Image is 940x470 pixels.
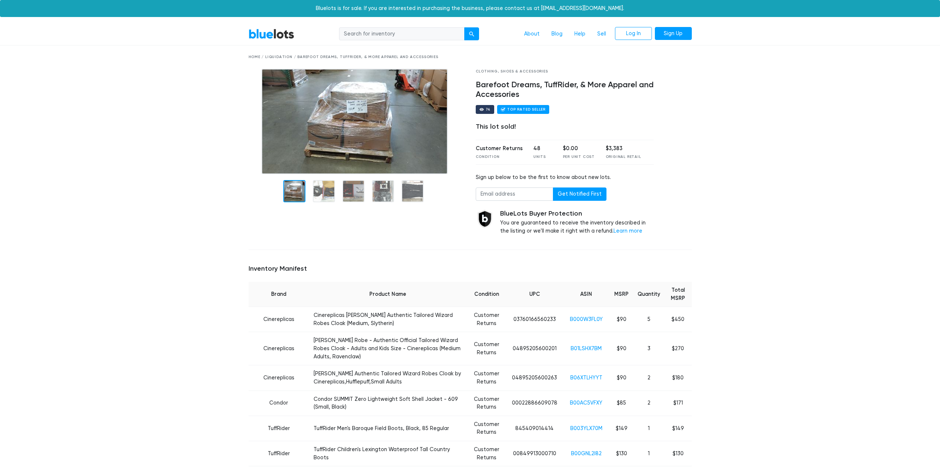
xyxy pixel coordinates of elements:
th: MSRP [610,282,633,307]
td: Customer Returns [466,307,506,332]
td: [PERSON_NAME] Authentic Tailored Wizard Robes Cloak by Cinereplicas,Hufflepuff,Small Adults [309,365,466,390]
a: BlueLots [249,28,294,39]
td: Customer Returns [466,441,506,466]
td: 00022886609078 [506,390,563,416]
td: Customer Returns [466,332,506,365]
img: 68241c94-4bdf-4f3a-8bde-268029bb6777-1570213749.jpg [262,69,448,174]
td: Condor [249,390,309,416]
h5: BlueLots Buyer Protection [500,210,654,218]
td: $90 [610,332,633,365]
td: Cinereplicas [PERSON_NAME] Authentic Tailored Wizard Robes Cloak (Medium, Slytherin) [309,307,466,332]
div: This lot sold! [476,123,654,131]
td: $149 [664,416,691,441]
th: Product Name [309,282,466,307]
td: Cinereplicas [249,332,309,365]
a: B00GNL2I82 [571,450,602,457]
td: $270 [664,332,691,365]
a: B00AC5VFXY [570,400,602,406]
div: Clothing, Shoes & Accessories [476,69,654,74]
td: $180 [664,365,691,390]
td: Cinereplicas [249,365,309,390]
td: $130 [664,441,691,466]
td: TuffRider [249,416,309,441]
div: $3,383 [606,145,641,153]
div: You are guaranteed to receive the inventory described in the listing or we'll make it right with ... [500,210,654,235]
a: Sign Up [655,27,692,40]
div: Condition [476,154,523,160]
a: Log In [615,27,652,40]
td: $85 [610,390,633,416]
td: $90 [610,307,633,332]
td: 845409014414 [506,416,563,441]
a: Blog [546,27,568,41]
td: Cinereplicas [249,307,309,332]
input: Email address [476,187,553,201]
td: 2 [633,390,664,416]
a: Learn more [613,228,642,234]
th: Brand [249,282,309,307]
img: buyer_protection_shield-3b65640a83011c7d3ede35a8e5a80bfdfaa6a97447f0071c1475b91a4b0b3d01.png [476,210,494,228]
td: 04895205600263 [506,365,563,390]
div: Original Retail [606,154,641,160]
td: 00849913000710 [506,441,563,466]
th: Condition [466,282,506,307]
td: TuffRider Men's Baroque Field Boots, Black, 85 Regular [309,416,466,441]
a: Sell [591,27,612,41]
td: $130 [610,441,633,466]
td: Customer Returns [466,390,506,416]
a: B06XTLHYYT [570,375,602,381]
td: $171 [664,390,691,416]
div: 48 [533,145,552,153]
td: TuffRider Children's Lexington Waterproof Tall Country Boots [309,441,466,466]
th: Total MSRP [664,282,691,307]
td: Customer Returns [466,365,506,390]
a: B01LSHX7BM [571,345,602,352]
div: Units [533,154,552,160]
a: About [518,27,546,41]
td: 1 [633,441,664,466]
td: 04895205600201 [506,332,563,365]
td: 1 [633,416,664,441]
td: $149 [610,416,633,441]
div: Customer Returns [476,145,523,153]
a: B003YLX70M [570,425,602,432]
div: Sign up below to be the first to know about new lots. [476,173,654,182]
td: $90 [610,365,633,390]
td: [PERSON_NAME] Robe - Authentic Official Tailored Wizard Robes Cloak - Adults and Kids Size - Cine... [309,332,466,365]
a: Help [568,27,591,41]
button: Get Notified First [553,187,606,201]
td: Condor SUMMIT Zero Lightweight Soft Shell Jacket - 609 (Small, Black) [309,390,466,416]
th: Quantity [633,282,664,307]
a: B000W3FL0Y [570,316,603,322]
div: 74 [486,108,491,111]
th: UPC [506,282,563,307]
th: ASIN [563,282,610,307]
td: 5 [633,307,664,332]
td: TuffRider [249,441,309,466]
td: 3 [633,332,664,365]
td: $450 [664,307,691,332]
div: $0.00 [563,145,595,153]
div: Top Rated Seller [507,108,546,111]
td: Customer Returns [466,416,506,441]
h5: Inventory Manifest [249,265,692,273]
div: Per Unit Cost [563,154,595,160]
div: Home / Liquidation / Barefoot Dreams, TuffRider, & More Apparel and Accessories [249,54,692,60]
td: 03760166560233 [506,307,563,332]
td: 2 [633,365,664,390]
input: Search for inventory [339,27,465,41]
h4: Barefoot Dreams, TuffRider, & More Apparel and Accessories [476,80,654,99]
